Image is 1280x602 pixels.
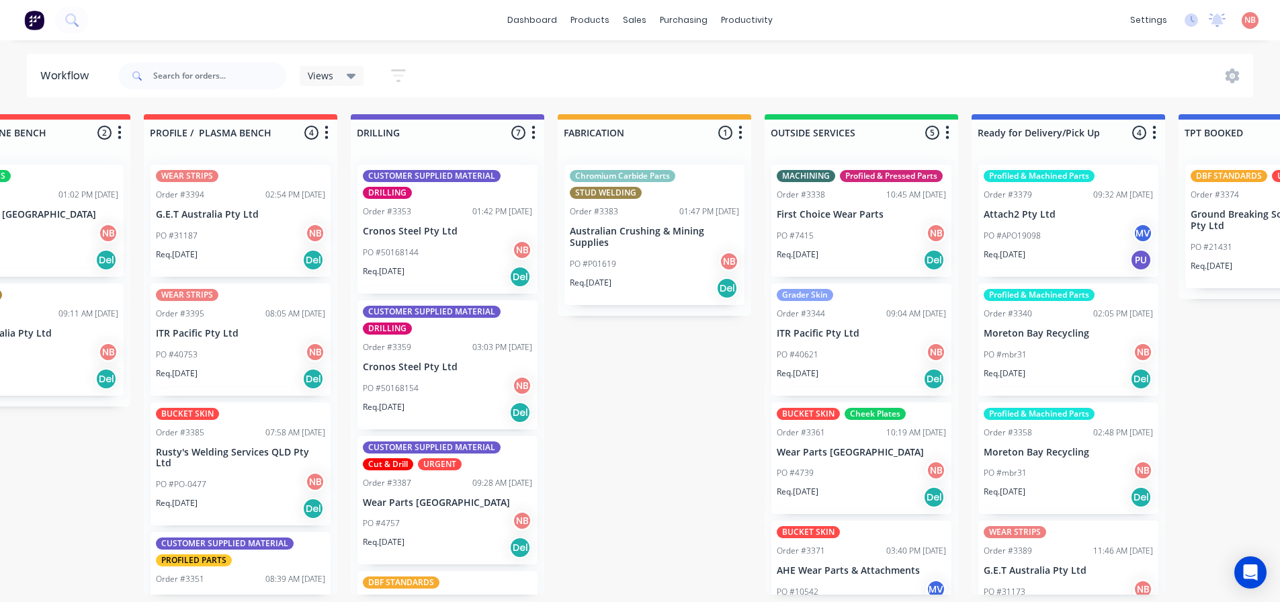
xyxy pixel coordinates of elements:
div: productivity [714,10,779,30]
div: 09:28 AM [DATE] [472,477,532,489]
div: Profiled & Pressed Parts [840,170,943,182]
div: Del [509,266,531,288]
p: PO #PO-0477 [156,478,206,490]
div: Order #3358 [984,427,1032,439]
div: Del [95,249,117,271]
div: DRILLING [363,322,412,335]
div: 09:32 AM [DATE] [1093,189,1153,201]
div: 07:58 AM [DATE] [265,427,325,439]
div: NB [98,342,118,362]
div: Workflow [40,68,95,84]
div: NB [1133,342,1153,362]
div: 01:02 PM [DATE] [58,189,118,201]
div: CUSTOMER SUPPLIED MATERIALCut & DrillURGENTOrder #338709:28 AM [DATE]Wear Parts [GEOGRAPHIC_DATA]... [357,436,538,565]
div: 08:05 AM [DATE] [265,308,325,320]
p: PO #10542 [777,586,818,598]
div: Del [1130,368,1152,390]
p: PO #P01619 [570,258,616,270]
div: Order #3351 [156,573,204,585]
div: Profiled & Machined PartsOrder #335802:48 PM [DATE]Moreton Bay RecyclingPO #mbr31NBReq.[DATE]Del [978,402,1158,515]
div: CUSTOMER SUPPLIED MATERIALDRILLINGOrder #335301:42 PM [DATE]Cronos Steel Pty LtdPO #50168144NBReq... [357,165,538,294]
div: Chromium Carbide PartsSTUD WELDINGOrder #338301:47 PM [DATE]Australian Crushing & Mining Supplies... [564,165,744,305]
div: NB [305,223,325,243]
div: NB [926,223,946,243]
p: PO #7415 [777,230,814,242]
div: Order #3344 [777,308,825,320]
div: PU [1130,249,1152,271]
div: sales [616,10,653,30]
p: Req. [DATE] [156,368,198,380]
p: Req. [DATE] [363,536,404,548]
p: PO #21431 [1191,241,1232,253]
div: CUSTOMER SUPPLIED MATERIALDRILLINGOrder #335903:03 PM [DATE]Cronos Steel Pty LtdPO #50168154NBReq... [357,300,538,429]
div: Del [302,498,324,519]
p: PO #mbr31 [984,467,1027,479]
p: G.E.T Australia Pty Ltd [984,565,1153,576]
div: CUSTOMER SUPPLIED MATERIAL [363,306,501,318]
div: NB [1133,460,1153,480]
div: Order #3389 [984,545,1032,557]
p: Req. [DATE] [570,277,611,289]
div: DBF STANDARDS [363,576,439,589]
div: CUSTOMER SUPPLIED MATERIAL [363,441,501,454]
div: Del [302,249,324,271]
div: Grader Skin [777,289,833,301]
div: Open Intercom Messenger [1234,556,1267,589]
p: PO #4757 [363,517,400,529]
p: Req. [DATE] [363,401,404,413]
p: Cronos Steel Pty Ltd [363,226,532,237]
p: Req. [DATE] [984,368,1025,380]
div: NB [512,240,532,260]
p: Req. [DATE] [156,249,198,261]
div: Order #3383 [570,206,618,218]
div: products [564,10,616,30]
div: purchasing [653,10,714,30]
div: MV [926,579,946,599]
div: NB [926,342,946,362]
div: WEAR STRIPSOrder #339508:05 AM [DATE]ITR Pacific Pty LtdPO #40753NBReq.[DATE]Del [151,284,331,396]
div: WEAR STRIPS [156,289,218,301]
p: First Choice Wear Parts [777,209,946,220]
div: Del [509,402,531,423]
div: Order #3361 [777,427,825,439]
div: Del [923,249,945,271]
p: Rusty's Welding Services QLD Pty Ltd [156,447,325,470]
div: DBF STANDARDS [1191,170,1267,182]
div: 02:48 PM [DATE] [1093,427,1153,439]
div: STUD WELDING [570,187,642,199]
p: Moreton Bay Recycling [984,328,1153,339]
div: Profiled & Machined PartsOrder #337909:32 AM [DATE]Attach2 Pty LtdPO #APO19098MVReq.[DATE]PU [978,165,1158,277]
input: Search for orders... [153,62,286,89]
div: Order #3374 [1191,189,1239,201]
p: Moreton Bay Recycling [984,447,1153,458]
div: Del [923,368,945,390]
div: Order #3394 [156,189,204,201]
div: MACHININGProfiled & Pressed PartsOrder #333810:45 AM [DATE]First Choice Wear PartsPO #7415NBReq.[... [771,165,951,277]
p: Req. [DATE] [156,497,198,509]
div: 09:11 AM [DATE] [58,308,118,320]
div: NB [512,511,532,531]
div: Cut & Drill [363,458,413,470]
div: Profiled & Machined Parts [984,289,1095,301]
p: PO #50168154 [363,382,419,394]
div: NB [98,223,118,243]
p: Req. [DATE] [363,265,404,277]
span: Views [308,69,333,83]
p: Req. [DATE] [984,249,1025,261]
div: Chromium Carbide Parts [570,170,675,182]
p: PO #31187 [156,230,198,242]
div: Grader SkinOrder #334409:04 AM [DATE]ITR Pacific Pty LtdPO #40621NBReq.[DATE]Del [771,284,951,396]
div: PROFILED PARTS [156,554,232,566]
div: 09:04 AM [DATE] [886,308,946,320]
div: 11:46 AM [DATE] [1093,545,1153,557]
a: dashboard [501,10,564,30]
div: NB [926,460,946,480]
div: 10:19 AM [DATE] [886,427,946,439]
div: 03:40 PM [DATE] [886,545,946,557]
p: PO #mbr31 [984,349,1027,361]
div: 10:45 AM [DATE] [886,189,946,201]
div: 08:39 AM [DATE] [265,573,325,585]
span: NB [1244,14,1256,26]
div: NB [512,376,532,396]
p: Req. [DATE] [1191,260,1232,272]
